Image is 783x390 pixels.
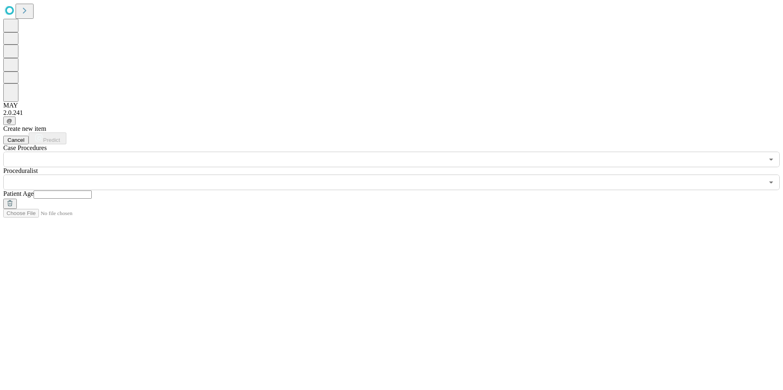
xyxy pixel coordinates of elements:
span: Patient Age [3,190,34,197]
button: Predict [29,132,66,144]
button: Cancel [3,136,29,144]
div: 2.0.241 [3,109,780,117]
span: Proceduralist [3,167,38,174]
div: MAY [3,102,780,109]
button: Open [765,154,777,165]
button: @ [3,117,16,125]
span: Cancel [7,137,25,143]
span: Predict [43,137,60,143]
span: @ [7,118,12,124]
span: Scheduled Procedure [3,144,47,151]
button: Open [765,177,777,188]
span: Create new item [3,125,46,132]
